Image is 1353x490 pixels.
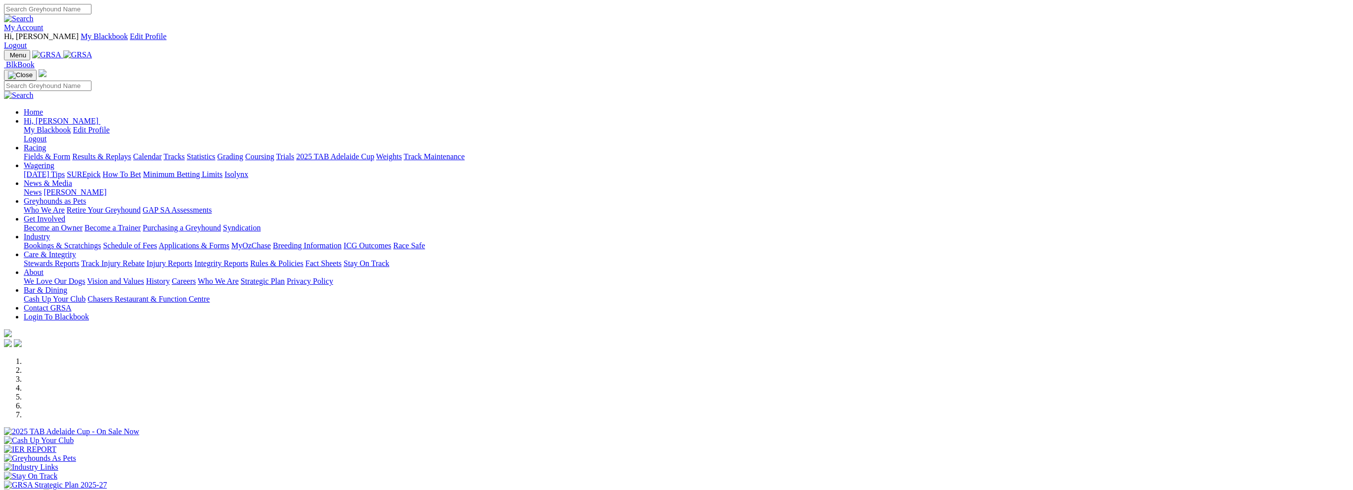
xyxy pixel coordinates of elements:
span: BlkBook [6,60,35,69]
div: Bar & Dining [24,295,1349,304]
a: Logout [24,134,46,143]
a: Results & Replays [72,152,131,161]
a: Track Injury Rebate [81,259,144,267]
a: Chasers Restaurant & Function Centre [87,295,210,303]
a: Careers [172,277,196,285]
a: Greyhounds as Pets [24,197,86,205]
img: logo-grsa-white.png [4,329,12,337]
img: 2025 TAB Adelaide Cup - On Sale Now [4,427,139,436]
img: Search [4,91,34,100]
a: Weights [376,152,402,161]
a: My Blackbook [24,126,71,134]
a: BlkBook [4,60,35,69]
div: Hi, [PERSON_NAME] [24,126,1349,143]
a: Coursing [245,152,274,161]
a: SUREpick [67,170,100,178]
img: IER REPORT [4,445,56,454]
a: Purchasing a Greyhound [143,223,221,232]
a: MyOzChase [231,241,271,250]
a: Get Involved [24,215,65,223]
a: Cash Up Your Club [24,295,86,303]
a: Become an Owner [24,223,83,232]
a: How To Bet [103,170,141,178]
a: Strategic Plan [241,277,285,285]
a: Vision and Values [87,277,144,285]
img: GRSA Strategic Plan 2025-27 [4,481,107,490]
img: logo-grsa-white.png [39,69,46,77]
button: Toggle navigation [4,70,37,81]
a: Bookings & Scratchings [24,241,101,250]
a: Calendar [133,152,162,161]
a: We Love Our Dogs [24,277,85,285]
a: Retire Your Greyhound [67,206,141,214]
a: Who We Are [24,206,65,214]
div: Racing [24,152,1349,161]
a: Contact GRSA [24,304,71,312]
a: About [24,268,44,276]
a: My Blackbook [81,32,128,41]
img: GRSA [32,50,61,59]
a: Rules & Policies [250,259,304,267]
a: Integrity Reports [194,259,248,267]
a: Home [24,108,43,116]
a: Stay On Track [344,259,389,267]
div: Care & Integrity [24,259,1349,268]
a: ICG Outcomes [344,241,391,250]
a: Industry [24,232,50,241]
span: Menu [10,51,26,59]
a: Minimum Betting Limits [143,170,222,178]
a: Edit Profile [130,32,167,41]
a: Care & Integrity [24,250,76,259]
a: Bar & Dining [24,286,67,294]
a: Hi, [PERSON_NAME] [24,117,100,125]
a: History [146,277,170,285]
a: Edit Profile [73,126,110,134]
img: Industry Links [4,463,58,472]
a: Applications & Forms [159,241,229,250]
a: Logout [4,41,27,49]
input: Search [4,81,91,91]
a: Grading [218,152,243,161]
div: Industry [24,241,1349,250]
a: Privacy Policy [287,277,333,285]
a: News [24,188,42,196]
a: Breeding Information [273,241,342,250]
a: Wagering [24,161,54,170]
img: Cash Up Your Club [4,436,74,445]
a: Race Safe [393,241,425,250]
div: Greyhounds as Pets [24,206,1349,215]
img: Search [4,14,34,23]
img: Stay On Track [4,472,57,481]
img: facebook.svg [4,339,12,347]
div: Wagering [24,170,1349,179]
span: Hi, [PERSON_NAME] [24,117,98,125]
a: GAP SA Assessments [143,206,212,214]
img: Greyhounds As Pets [4,454,76,463]
a: Syndication [223,223,261,232]
a: Who We Are [198,277,239,285]
a: [DATE] Tips [24,170,65,178]
a: Racing [24,143,46,152]
a: Isolynx [224,170,248,178]
a: Fact Sheets [306,259,342,267]
a: Login To Blackbook [24,312,89,321]
div: Get Involved [24,223,1349,232]
a: Track Maintenance [404,152,465,161]
a: Become a Trainer [85,223,141,232]
img: twitter.svg [14,339,22,347]
a: My Account [4,23,44,32]
a: Fields & Form [24,152,70,161]
a: Statistics [187,152,216,161]
div: My Account [4,32,1349,50]
img: Close [8,71,33,79]
a: Stewards Reports [24,259,79,267]
input: Search [4,4,91,14]
a: Trials [276,152,294,161]
a: Injury Reports [146,259,192,267]
a: Schedule of Fees [103,241,157,250]
span: Hi, [PERSON_NAME] [4,32,79,41]
a: 2025 TAB Adelaide Cup [296,152,374,161]
a: [PERSON_NAME] [44,188,106,196]
div: News & Media [24,188,1349,197]
a: News & Media [24,179,72,187]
